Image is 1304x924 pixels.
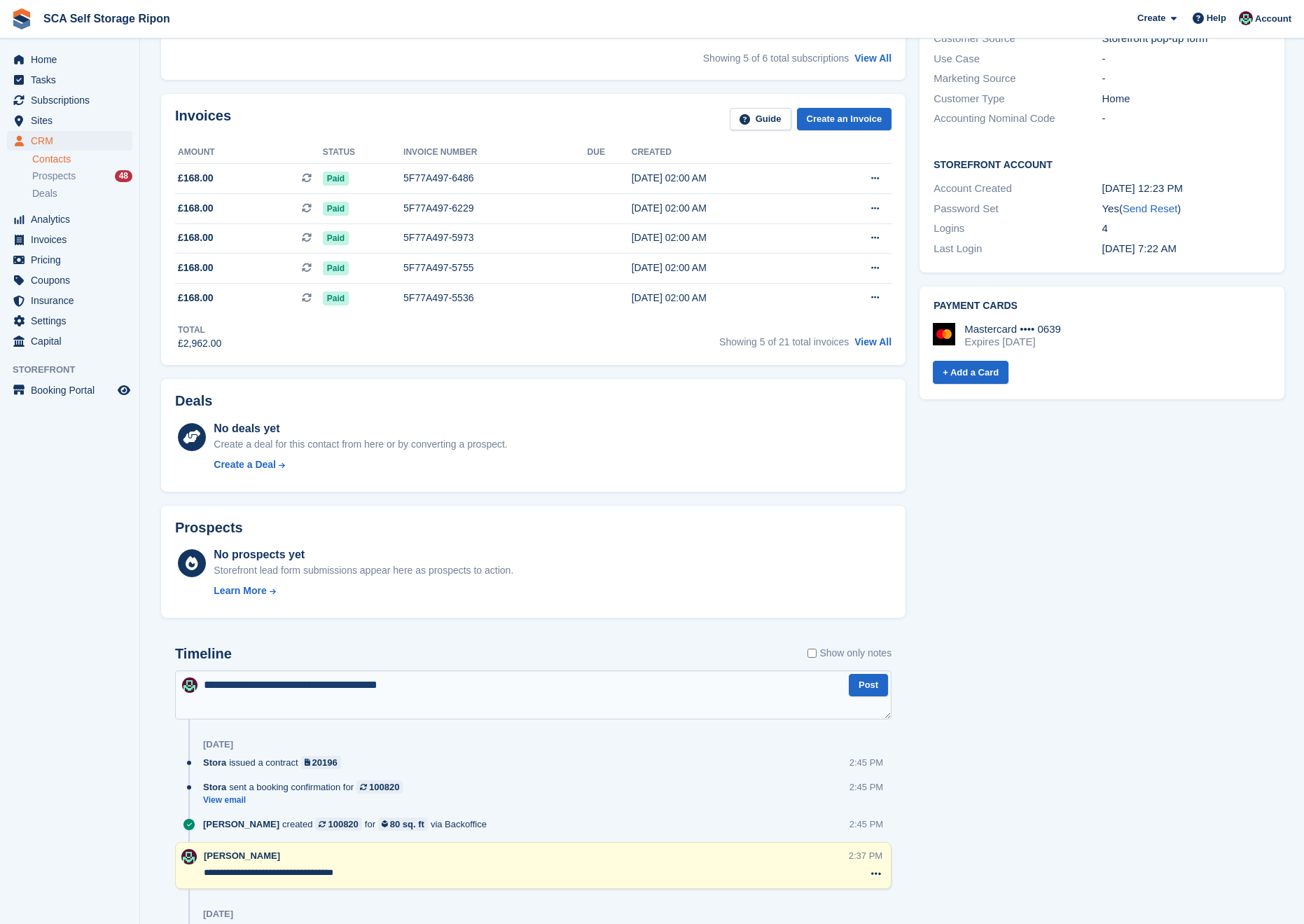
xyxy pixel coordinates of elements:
[214,457,276,472] div: Create a Deal
[356,780,403,794] a: 100820
[203,756,226,769] span: Stora
[934,221,1102,237] div: Logins
[1102,181,1270,197] div: [DATE] 12:23 PM
[7,250,132,270] a: menu
[7,90,132,110] a: menu
[1239,11,1253,25] img: Sam Chapman
[1119,202,1181,214] span: ( )
[178,291,214,305] span: £168.00
[32,187,57,200] span: Deals
[203,739,233,750] div: [DATE]
[203,818,279,831] span: [PERSON_NAME]
[31,311,115,331] span: Settings
[403,201,588,216] div: 5F77A497-6229
[7,50,132,69] a: menu
[323,142,403,164] th: Status
[178,261,214,275] span: £168.00
[328,818,358,831] div: 100820
[703,53,849,64] span: Showing 5 of 6 total subscriptions
[369,780,399,794] div: 100820
[203,780,410,794] div: sent a booking confirmation for
[1102,71,1270,87] div: -
[11,8,32,29] img: stora-icon-8386f47178a22dfd0bd8f6a31ec36ba5ce8667c1dd55bd0f319d3a0aa187defe.svg
[964,323,1061,336] div: Mastercard •••• 0639
[403,291,588,305] div: 5F77A497-5536
[7,70,132,90] a: menu
[849,818,883,831] div: 2:45 PM
[178,336,221,351] div: £2,962.00
[175,520,243,536] h2: Prospects
[403,261,588,275] div: 5F77A497-5755
[32,170,76,183] span: Prospects
[31,250,115,270] span: Pricing
[1123,202,1177,214] a: Send Reset
[934,71,1102,87] div: Marketing Source
[934,111,1102,127] div: Accounting Nominal Code
[323,291,349,305] span: Paid
[178,171,214,186] span: £168.00
[854,336,892,347] a: View All
[214,546,513,563] div: No prospects yet
[31,131,115,151] span: CRM
[1102,111,1270,127] div: -
[31,380,115,400] span: Booking Portal
[934,181,1102,197] div: Account Created
[1102,31,1270,47] div: Storefront pop-up form
[849,756,883,769] div: 2:45 PM
[31,291,115,310] span: Insurance
[7,230,132,249] a: menu
[31,209,115,229] span: Analytics
[115,170,132,182] div: 48
[175,646,232,662] h2: Timeline
[934,91,1102,107] div: Customer Type
[7,111,132,130] a: menu
[214,420,507,437] div: No deals yet
[933,323,955,345] img: Mastercard Logo
[203,909,233,920] div: [DATE]
[38,7,176,30] a: SCA Self Storage Ripon
[1102,221,1270,237] div: 4
[31,230,115,249] span: Invoices
[323,172,349,186] span: Paid
[32,169,132,184] a: Prospects 48
[214,584,266,598] div: Learn More
[7,131,132,151] a: menu
[1137,11,1165,25] span: Create
[175,393,212,409] h2: Deals
[807,646,892,661] label: Show only notes
[214,437,507,452] div: Create a deal for this contact from here or by converting a prospect.
[31,50,115,69] span: Home
[7,291,132,310] a: menu
[934,51,1102,67] div: Use Case
[203,794,410,806] a: View email
[933,361,1008,384] a: + Add a Card
[178,324,221,336] div: Total
[214,584,513,598] a: Learn More
[315,818,361,831] a: 100820
[378,818,428,831] a: 80 sq. ft
[632,230,819,245] div: [DATE] 02:00 AM
[849,780,883,794] div: 2:45 PM
[849,674,888,697] button: Post
[934,157,1270,171] h2: Storefront Account
[588,142,632,164] th: Due
[403,142,588,164] th: Invoice number
[1102,51,1270,67] div: -
[323,261,349,275] span: Paid
[31,331,115,351] span: Capital
[719,336,849,347] span: Showing 5 of 21 total invoices
[807,646,817,661] input: Show only notes
[632,291,819,305] div: [DATE] 02:00 AM
[175,142,323,164] th: Amount
[31,270,115,290] span: Coupons
[214,563,513,578] div: Storefront lead form submissions appear here as prospects to action.
[797,108,892,131] a: Create an Invoice
[854,53,892,64] a: View All
[934,241,1102,257] div: Last Login
[116,382,132,399] a: Preview store
[13,363,139,377] span: Storefront
[301,756,341,769] a: 20196
[7,311,132,331] a: menu
[1102,242,1176,254] time: 2024-08-19 06:22:10 UTC
[7,331,132,351] a: menu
